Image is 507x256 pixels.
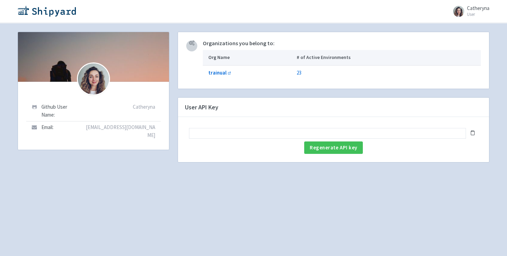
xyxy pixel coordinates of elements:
[208,69,231,76] a: trainual
[304,141,362,154] button: Regenerate API key
[86,124,155,138] span: [EMAIL_ADDRESS][DOMAIN_NAME]
[297,69,301,76] a: 23
[133,104,155,110] span: Catheryna
[449,6,489,17] a: Catheryna User
[467,5,489,11] span: Catheryna
[18,6,76,17] img: Shipyard logo
[39,101,82,121] td: Github User Name:
[295,50,481,65] th: # of Active Environments
[208,69,227,76] b: trainual
[310,144,357,151] span: Regenerate API key
[467,12,489,17] small: User
[77,62,110,96] img: 64848355
[203,40,481,47] h5: Organizations you belong to:
[39,121,82,141] td: Email:
[178,98,489,117] h4: User API Key
[203,50,295,65] th: Org Name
